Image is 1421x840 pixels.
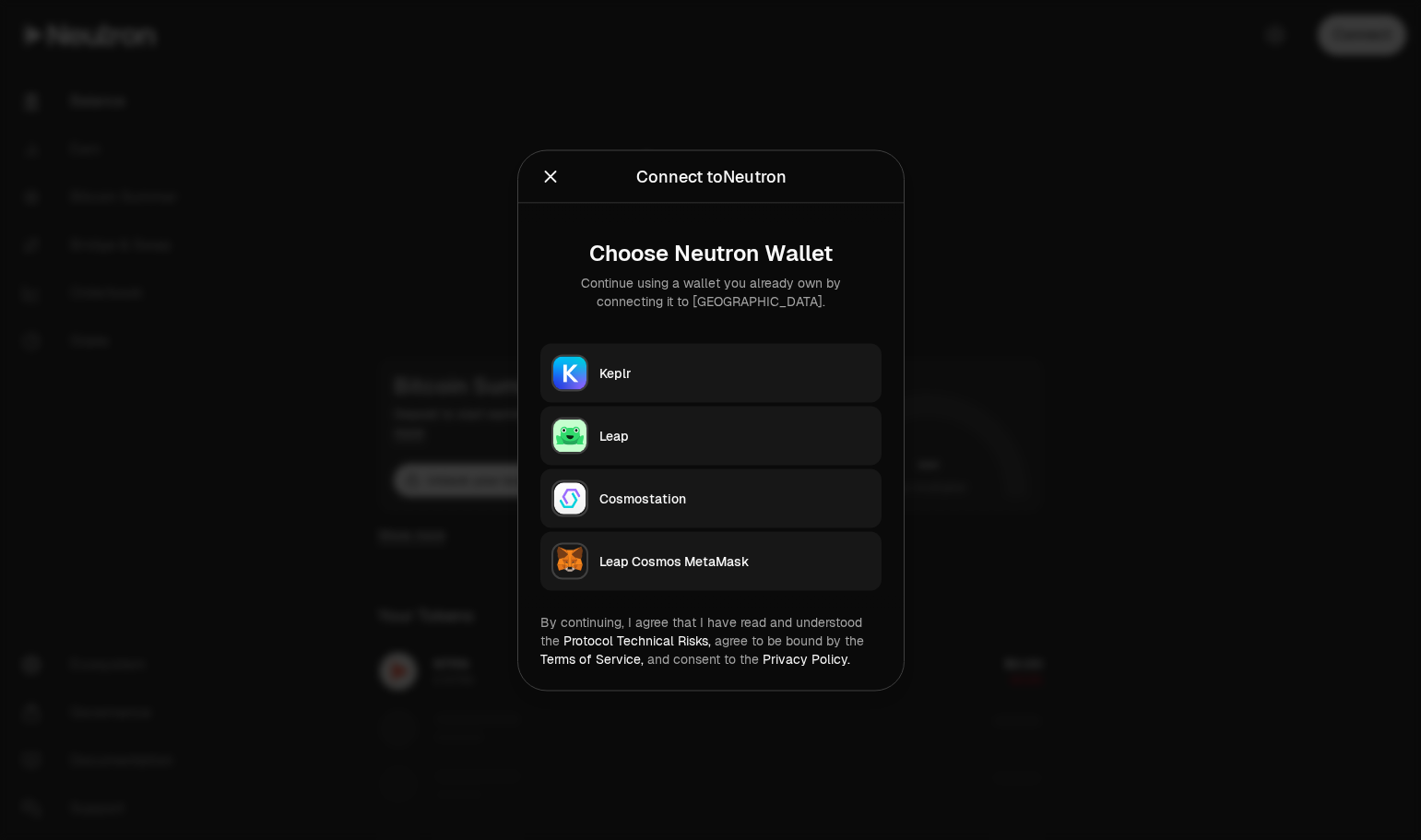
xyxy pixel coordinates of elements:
div: Leap [599,426,870,444]
img: Leap [553,419,586,452]
div: Connect to Neutron [635,163,786,189]
div: Leap Cosmos MetaMask [599,551,870,570]
button: Leap Cosmos MetaMaskLeap Cosmos MetaMask [540,531,882,590]
button: LeapLeap [540,406,882,465]
div: Continue using a wallet you already own by connecting it to [GEOGRAPHIC_DATA]. [555,273,867,310]
a: Privacy Policy. [763,650,850,667]
img: Leap Cosmos MetaMask [553,544,586,577]
a: Terms of Service, [540,650,644,667]
img: Keplr [553,356,586,389]
div: Keplr [599,363,870,382]
div: Cosmostation [599,489,870,507]
a: Protocol Technical Risks, [563,632,711,648]
button: KeplrKeplr [540,343,882,402]
button: Close [540,163,561,189]
button: CosmostationCosmostation [540,468,882,527]
img: Cosmostation [553,481,586,515]
div: Choose Neutron Wallet [555,240,867,266]
div: By continuing, I agree that I have read and understood the agree to be bound by the and consent t... [540,612,882,668]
